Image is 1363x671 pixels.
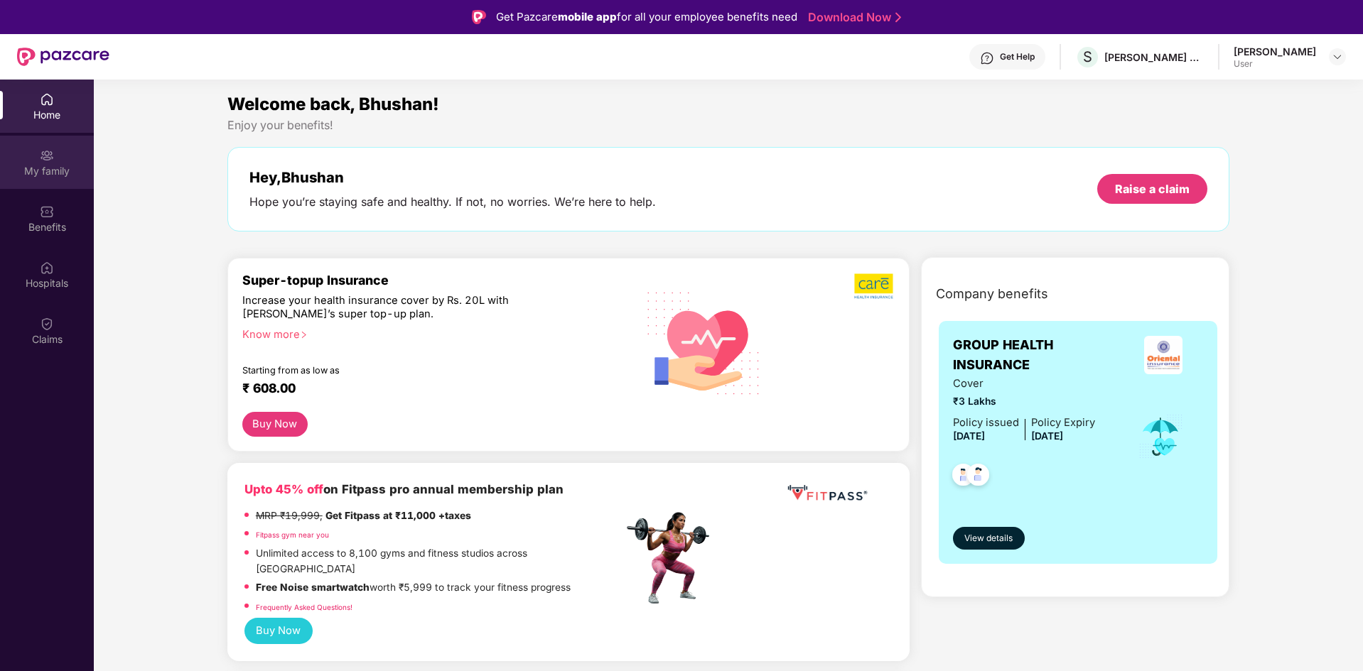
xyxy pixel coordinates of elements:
[496,9,797,26] div: Get Pazcare for all your employee benefits need
[256,530,329,539] a: Fitpass gym near you
[249,195,656,209] div: Hope you’re staying safe and healthy. If not, no worries. We’re here to help.
[472,10,486,24] img: Logo
[854,273,895,300] img: b5dec4f62d2307b9de63beb79f102df3.png
[953,527,1025,550] button: View details
[40,204,54,219] img: svg+xml;base64,PHN2ZyBpZD0iQmVuZWZpdHMiIHhtbG5zPSJodHRwOi8vd3d3LnczLm9yZy8yMDAwL3N2ZyIgd2lkdGg9Ij...
[40,92,54,107] img: svg+xml;base64,PHN2ZyBpZD0iSG9tZSIgeG1sbnM9Imh0dHA6Ly93d3cudzMub3JnLzIwMDAvc3ZnIiB3aWR0aD0iMjAiIG...
[953,394,1095,410] span: ₹3 Lakhs
[785,480,870,506] img: fppp.png
[227,118,1230,133] div: Enjoy your benefits!
[249,169,656,186] div: Hey, Bhushan
[325,510,471,521] strong: Get Fitpass at ₹11,000 +taxes
[1083,48,1092,65] span: S
[808,10,897,25] a: Download Now
[300,331,308,339] span: right
[1000,51,1035,62] div: Get Help
[256,580,571,596] p: worth ₹5,999 to track your fitness progress
[244,482,323,496] b: Upto 45% off
[242,328,615,338] div: Know more
[40,317,54,331] img: svg+xml;base64,PHN2ZyBpZD0iQ2xhaW0iIHhtbG5zPSJodHRwOi8vd3d3LnczLm9yZy8yMDAwL3N2ZyIgd2lkdGg9IjIwIi...
[256,582,370,593] strong: Free Noise smartwatch
[953,376,1095,392] span: Cover
[242,381,609,398] div: ₹ 608.00
[40,148,54,163] img: svg+xml;base64,PHN2ZyB3aWR0aD0iMjAiIGhlaWdodD0iMjAiIHZpZXdCb3g9IjAgMCAyMCAyMCIgZmlsbD0ibm9uZSIgeG...
[256,546,623,577] p: Unlimited access to 8,100 gyms and fitness studios across [GEOGRAPHIC_DATA]
[244,618,313,644] button: Buy Now
[227,94,439,114] span: Welcome back, Bhushan!
[244,482,564,496] b: on Fitpass pro annual membership plan
[558,10,617,23] strong: mobile app
[1031,430,1063,442] span: [DATE]
[1332,51,1343,62] img: svg+xml;base64,PHN2ZyBpZD0iRHJvcGRvd24tMzJ4MzIiIHhtbG5zPSJodHRwOi8vd3d3LnczLm9yZy8yMDAwL3N2ZyIgd2...
[1234,58,1316,70] div: User
[1138,413,1184,460] img: icon
[953,430,985,442] span: [DATE]
[953,335,1123,376] span: GROUP HEALTH INSURANCE
[964,532,1013,545] span: View details
[946,459,981,494] img: svg+xml;base64,PHN2ZyB4bWxucz0iaHR0cDovL3d3dy53My5vcmcvMjAwMC9zdmciIHdpZHRoPSI0OC45NDMiIGhlaWdodD...
[242,273,623,288] div: Super-topup Insurance
[961,459,996,494] img: svg+xml;base64,PHN2ZyB4bWxucz0iaHR0cDovL3d3dy53My5vcmcvMjAwMC9zdmciIHdpZHRoPSI0OC45NDMiIGhlaWdodD...
[636,273,772,411] img: svg+xml;base64,PHN2ZyB4bWxucz0iaHR0cDovL3d3dy53My5vcmcvMjAwMC9zdmciIHhtbG5zOnhsaW5rPSJodHRwOi8vd3...
[242,294,561,322] div: Increase your health insurance cover by Rs. 20L with [PERSON_NAME]’s super top-up plan.
[40,261,54,275] img: svg+xml;base64,PHN2ZyBpZD0iSG9zcGl0YWxzIiB4bWxucz0iaHR0cDovL3d3dy53My5vcmcvMjAwMC9zdmciIHdpZHRoPS...
[256,603,352,611] a: Frequently Asked Questions!
[1104,50,1204,64] div: [PERSON_NAME] CONSULTANTS P LTD
[936,284,1048,304] span: Company benefits
[895,10,901,25] img: Stroke
[623,508,722,608] img: fpp.png
[1031,415,1095,431] div: Policy Expiry
[980,51,994,65] img: svg+xml;base64,PHN2ZyBpZD0iSGVscC0zMngzMiIgeG1sbnM9Imh0dHA6Ly93d3cudzMub3JnLzIwMDAvc3ZnIiB3aWR0aD...
[17,48,109,66] img: New Pazcare Logo
[1144,336,1182,374] img: insurerLogo
[242,365,563,375] div: Starting from as low as
[256,510,323,521] del: MRP ₹19,999,
[1115,181,1190,197] div: Raise a claim
[242,412,308,437] button: Buy Now
[1234,45,1316,58] div: [PERSON_NAME]
[953,415,1019,431] div: Policy issued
